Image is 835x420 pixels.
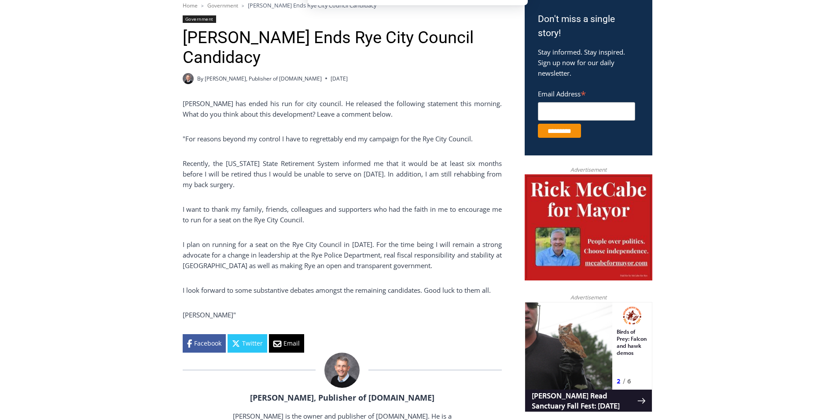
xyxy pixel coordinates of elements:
[103,74,107,83] div: 6
[250,392,434,403] a: [PERSON_NAME], Publisher of [DOMAIN_NAME]
[212,85,427,110] a: Intern @ [DOMAIN_NAME]
[197,74,203,83] span: By
[183,309,502,320] p: [PERSON_NAME]"
[228,334,267,353] a: Twitter
[183,133,502,144] p: "For reasons beyond my control I have to regrettably end my campaign for the Rye City Council.
[476,46,517,68] button: Allow
[562,293,615,302] span: Advertisement
[92,74,96,83] div: 2
[92,26,123,72] div: Birds of Prey: Falcon and hawk demos
[183,334,226,353] a: Facebook
[222,0,416,85] div: "[PERSON_NAME] and I covered the [DATE] Parade, which was a really eye opening experience as I ha...
[230,88,408,107] span: Intern @ [DOMAIN_NAME]
[98,74,100,83] div: /
[318,11,353,46] img: notification icon
[426,46,471,68] button: Cancel
[562,166,615,174] span: Advertisement
[538,85,635,101] label: Email Address
[183,98,502,119] p: [PERSON_NAME] has ended his run for city council. He released the following statement this mornin...
[183,239,502,271] p: I plan on running for a seat on the Rye City Council in [DATE]. For the time being I will remain ...
[183,158,502,190] p: Recently, the [US_STATE] State Retirement System informed me that it would be at least six months...
[205,75,322,82] a: [PERSON_NAME], Publisher of [DOMAIN_NAME]
[183,204,502,225] p: I want to thank my family, friends, colleagues and supporters who had the faith in me to encourag...
[183,73,194,84] a: Author image
[7,88,113,109] h4: [PERSON_NAME] Read Sanctuary Fall Fest: [DATE]
[183,285,502,295] p: I look forward to some substantive debates amongst the remaining candidates. Good luck to them all.
[353,11,517,31] div: [DOMAIN_NAME] would like to send you push notifications. You can unsubscribe at any time.
[525,174,652,281] img: McCabe for Mayor
[331,74,348,83] time: [DATE]
[269,334,304,353] a: Email
[0,88,127,110] a: [PERSON_NAME] Read Sanctuary Fall Fest: [DATE]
